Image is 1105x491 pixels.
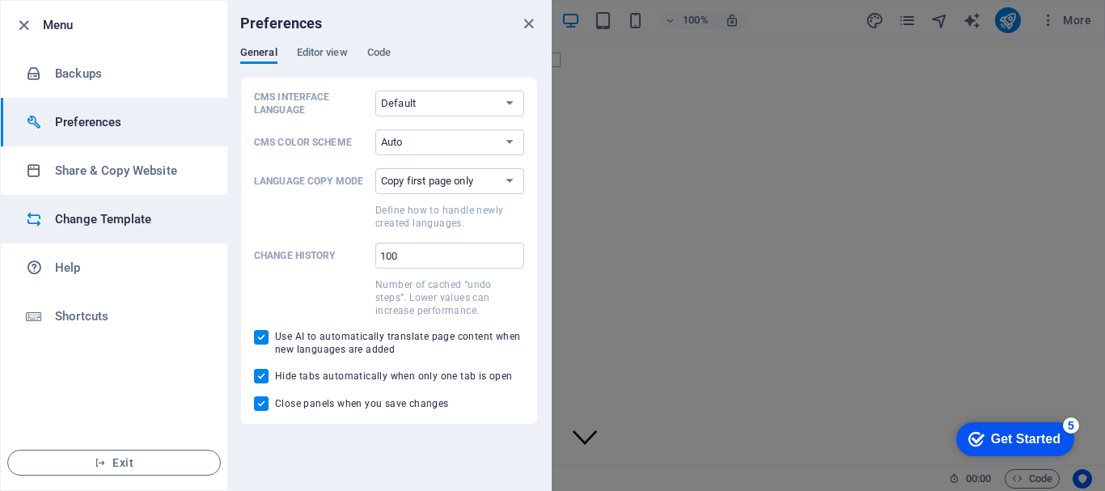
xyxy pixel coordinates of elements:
h6: Menu [43,15,214,35]
p: Change history [254,249,369,262]
div: Get Started [48,18,117,32]
h6: Preferences [55,112,205,132]
span: Use AI to automatically translate page content when new languages are added [275,330,524,356]
button: Exit [7,450,221,476]
h6: Help [55,258,205,277]
h6: Shortcuts [55,307,205,326]
h6: Change Template [55,210,205,229]
select: CMS Color Scheme [375,129,524,155]
select: Language Copy ModeDefine how to handle newly created languages. [375,168,524,194]
button: close [519,14,538,33]
div: Get Started 5 items remaining, 0% complete [13,8,131,42]
p: Define how to handle newly created languages. [375,204,524,230]
span: Exit [21,456,207,469]
select: CMS Interface Language [375,91,524,116]
p: Number of cached “undo steps”. Lower values can increase performance. [375,278,524,317]
input: Change historyNumber of cached “undo steps”. Lower values can increase performance. [375,243,524,269]
span: Close panels when you save changes [275,397,449,410]
span: Hide tabs automatically when only one tab is open [275,370,513,383]
h6: Share & Copy Website [55,161,205,180]
span: General [240,43,277,66]
a: Help [1,243,227,292]
h6: Backups [55,64,205,83]
p: Language Copy Mode [254,175,369,188]
span: Editor view [297,43,348,66]
div: Preferences [240,46,538,77]
p: CMS Interface Language [254,91,369,116]
span: Code [367,43,391,66]
h6: Preferences [240,14,323,33]
p: CMS Color Scheme [254,136,369,149]
div: 5 [120,3,136,19]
